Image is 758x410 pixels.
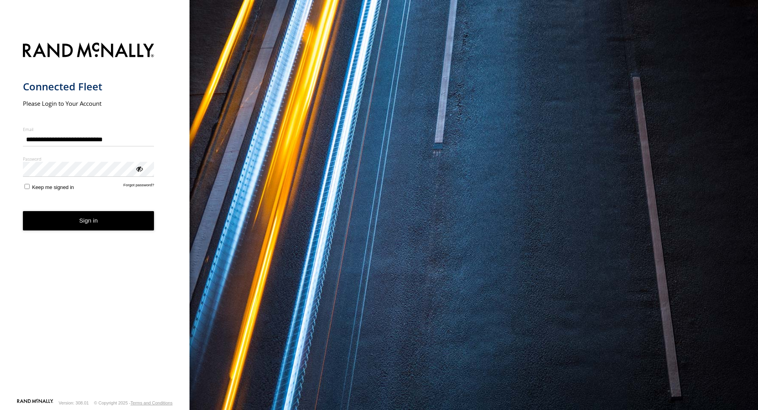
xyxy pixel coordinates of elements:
[135,165,143,172] div: ViewPassword
[59,401,89,405] div: Version: 308.01
[23,38,167,398] form: main
[23,41,154,61] img: Rand McNally
[94,401,173,405] div: © Copyright 2025 -
[32,184,74,190] span: Keep me signed in
[124,183,154,190] a: Forgot password?
[23,211,154,230] button: Sign in
[23,99,154,107] h2: Please Login to Your Account
[23,156,154,162] label: Password
[23,80,154,93] h1: Connected Fleet
[24,184,30,189] input: Keep me signed in
[23,126,154,132] label: Email
[131,401,173,405] a: Terms and Conditions
[17,399,53,407] a: Visit our Website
